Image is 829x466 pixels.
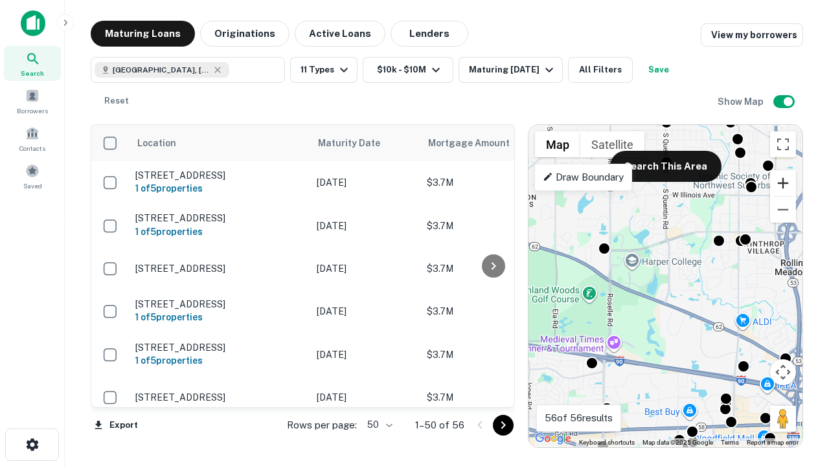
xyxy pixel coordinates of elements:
p: $3.7M [427,175,556,190]
span: [GEOGRAPHIC_DATA], [GEOGRAPHIC_DATA] [113,64,210,76]
button: Lenders [391,21,468,47]
p: $3.7M [427,304,556,318]
p: [DATE] [317,261,414,276]
a: Borrowers [4,83,61,118]
span: Borrowers [17,105,48,116]
button: Export [91,416,141,435]
button: Go to next page [493,415,514,436]
p: [STREET_ADDRESS] [135,212,304,224]
button: Maturing [DATE] [459,57,563,83]
p: [STREET_ADDRESS] [135,298,304,310]
button: $10k - $10M [363,57,453,83]
button: Zoom in [770,170,796,196]
p: [STREET_ADDRESS] [135,263,304,274]
span: Mortgage Amount [428,135,527,151]
div: 0 0 [528,125,802,447]
span: Saved [23,181,42,191]
span: Search [21,68,44,78]
p: $3.7M [427,261,556,276]
p: [DATE] [317,175,414,190]
h6: 1 of 5 properties [135,225,304,239]
button: Maturing Loans [91,21,195,47]
h6: 1 of 5 properties [135,181,304,195]
a: Search [4,46,61,81]
p: [STREET_ADDRESS] [135,170,304,181]
p: [STREET_ADDRESS] [135,342,304,353]
button: Show street map [535,131,580,157]
button: Save your search to get updates of matches that match your search criteria. [638,57,679,83]
th: Location [129,125,310,161]
a: Terms (opens in new tab) [721,439,739,446]
img: Google [532,430,574,447]
button: Originations [200,21,290,47]
a: Report a map error [747,439,799,446]
th: Mortgage Amount [420,125,563,161]
p: 1–50 of 56 [415,417,464,433]
p: $3.7M [427,219,556,233]
h6: 1 of 5 properties [135,310,304,324]
th: Maturity Date [310,125,420,161]
a: Saved [4,159,61,194]
div: Maturing [DATE] [469,62,557,78]
button: Toggle fullscreen view [770,131,796,157]
button: Zoom out [770,197,796,223]
button: All Filters [568,57,633,83]
p: 56 of 56 results [545,410,613,426]
h6: Show Map [718,94,766,109]
p: $3.7M [427,390,556,405]
p: $3.7M [427,348,556,362]
p: [DATE] [317,348,414,362]
p: Draw Boundary [543,170,624,185]
a: View my borrowers [701,23,803,47]
span: Location [137,135,176,151]
iframe: Chat Widget [764,321,829,383]
button: Show satellite imagery [580,131,644,157]
img: capitalize-icon.png [21,10,45,36]
button: Reset [96,88,137,114]
button: Active Loans [295,21,385,47]
button: Drag Pegman onto the map to open Street View [770,406,796,432]
a: Open this area in Google Maps (opens a new window) [532,430,574,447]
button: 11 Types [290,57,358,83]
h6: 1 of 5 properties [135,353,304,368]
span: Maturity Date [318,135,397,151]
p: [STREET_ADDRESS] [135,392,304,403]
p: [DATE] [317,219,414,233]
span: Map data ©2025 Google [642,439,713,446]
p: [DATE] [317,304,414,318]
p: Rows per page: [287,417,357,433]
a: Contacts [4,121,61,156]
button: Search This Area [610,151,721,182]
p: [DATE] [317,390,414,405]
button: Keyboard shortcuts [579,438,635,447]
span: Contacts [19,143,45,153]
div: 50 [362,416,394,434]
